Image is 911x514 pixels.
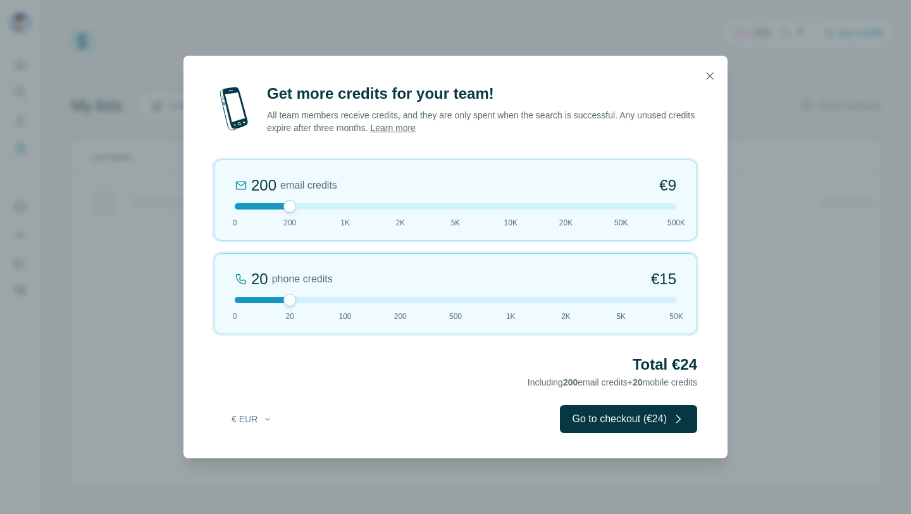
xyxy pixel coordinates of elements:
span: 2K [395,217,405,229]
p: All team members receive credits, and they are only spent when the search is successful. Any unus... [267,109,697,134]
span: 1K [506,311,516,322]
span: 100 [338,311,351,322]
span: €15 [651,269,676,289]
span: 50K [669,311,683,322]
span: 500K [667,217,685,229]
span: 20 [633,377,643,387]
span: 0 [233,311,237,322]
span: 5K [451,217,461,229]
div: 200 [251,175,276,196]
span: phone credits [272,272,333,287]
span: 200 [283,217,296,229]
span: 200 [394,311,407,322]
span: email credits [280,178,337,193]
span: 10K [504,217,517,229]
h2: Total €24 [214,354,697,375]
a: Learn more [370,123,416,133]
img: mobile-phone [214,84,254,134]
span: 200 [563,377,578,387]
span: 500 [449,311,462,322]
span: 20 [286,311,294,322]
span: 1K [340,217,350,229]
span: 50K [614,217,628,229]
span: 0 [233,217,237,229]
button: € EUR [223,408,282,430]
div: 20 [251,269,268,289]
span: 2K [561,311,571,322]
span: 5K [616,311,626,322]
button: Go to checkout (€24) [560,405,697,433]
span: €9 [659,175,676,196]
span: Including email credits + mobile credits [528,377,697,387]
span: 20K [559,217,573,229]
